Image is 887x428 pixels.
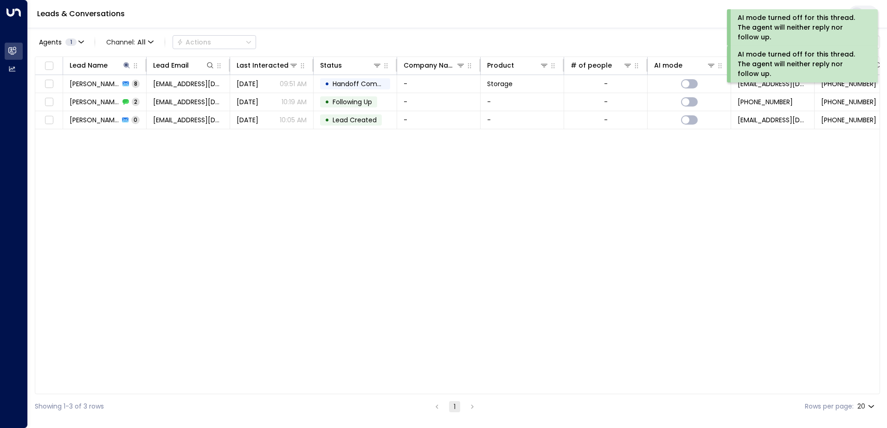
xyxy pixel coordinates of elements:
div: Status [320,60,342,71]
p: 10:19 AM [282,97,307,107]
button: Agents1 [35,36,87,49]
div: Button group with a nested menu [173,35,256,49]
td: - [397,75,481,93]
div: Product [487,60,514,71]
span: 8 [132,80,140,88]
span: leads@space-station.co.uk [738,79,808,88]
button: page 1 [449,401,460,412]
p: 09:51 AM [280,79,307,88]
button: Channel:All [103,36,157,49]
div: AI mode turned off for this thread. The agent will neither reply nor follow up. [738,50,865,79]
span: Alicia Eaton [70,79,120,88]
span: aliciaeaton@hotmail.com [153,79,223,88]
div: - [604,79,608,88]
div: # of people [571,60,632,71]
div: Product [487,60,549,71]
span: Toggle select row [43,78,55,90]
span: Yesterday [237,79,258,88]
span: Lead Created [333,115,377,125]
td: - [481,93,564,111]
div: AI mode turned off for this thread. The agent will neither reply nor follow up. [738,13,865,42]
span: aliciaeaton@hotmail.com [153,97,223,107]
div: Actions [177,38,211,46]
span: All [137,38,146,46]
div: Lead Email [153,60,189,71]
span: Oct 12, 2025 [237,97,258,107]
span: +447770830334 [821,97,876,107]
div: Company Name [404,60,456,71]
span: Toggle select all [43,60,55,72]
div: Showing 1-3 of 3 rows [35,402,104,411]
div: # of people [571,60,612,71]
span: Agents [39,39,62,45]
div: AI mode [654,60,682,71]
a: Leads & Conversations [37,8,125,19]
span: Toggle select row [43,96,55,108]
td: - [397,93,481,111]
div: • [325,76,329,92]
div: Status [320,60,382,71]
label: Rows per page: [805,402,854,411]
div: • [325,112,329,128]
span: Storage [487,79,513,88]
nav: pagination navigation [431,401,478,412]
span: Alicia Eaton [70,97,120,107]
div: - [604,115,608,125]
div: Lead Name [70,60,108,71]
span: Following Up [333,97,372,107]
td: - [397,111,481,129]
span: Alicia Eaton [70,115,119,125]
span: Toggle select row [43,114,55,126]
p: 10:05 AM [280,115,307,125]
span: Channel: [103,36,157,49]
td: - [481,111,564,129]
span: +447770830335 [738,97,793,107]
div: Company Name [404,60,465,71]
span: 1 [65,38,77,46]
span: aliciaeaton@hotmail.com [153,115,223,125]
span: leads@space-station.co.uk [738,115,808,125]
span: 2 [132,98,140,106]
span: 0 [131,116,140,124]
span: +447770830334 [821,79,876,88]
div: Last Interacted [237,60,298,71]
div: AI mode [654,60,716,71]
div: Lead Name [70,60,131,71]
button: Actions [173,35,256,49]
div: Last Interacted [237,60,289,71]
div: Lead Email [153,60,215,71]
span: Handoff Completed [333,79,398,88]
span: Oct 05, 2025 [237,115,258,125]
div: 20 [857,400,876,413]
div: - [604,97,608,107]
span: +447770830334 [821,115,876,125]
div: • [325,94,329,110]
